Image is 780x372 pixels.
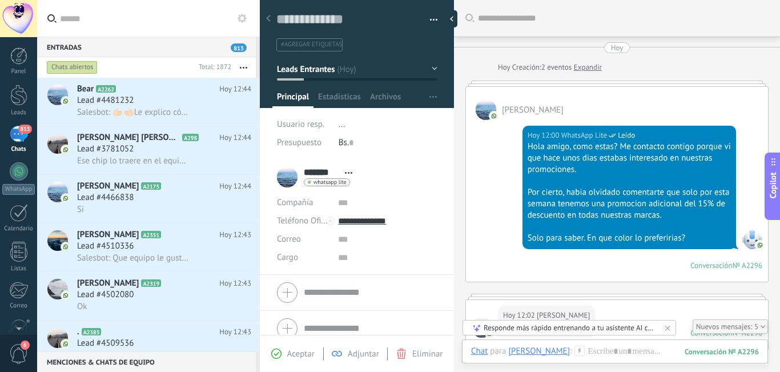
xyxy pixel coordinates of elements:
[77,192,134,203] span: Lead #4466838
[182,134,199,141] span: A298
[37,175,260,223] a: avataricon[PERSON_NAME]A2175Hoy 12:44Lead #4466838Si
[277,249,329,267] div: Cargo
[77,107,188,118] span: Salesbot: 🫱🏻‍🫲🏻Le explico cómo obtenerlo en 24 horas Para seguir con su registro debemos llenar l...
[219,181,251,192] span: Hoy 12:44
[77,253,188,263] span: Salesbot: Que equipo le gustaría más?
[77,143,134,155] span: Lead #3781052
[231,43,247,52] span: 813
[277,253,298,262] span: Cargo
[77,350,188,361] span: Salesbot: 🫱🏻‍🫲🏻Le explico cómo obtenerlo en 24 horas Para seguir con su registro debemos llenar l...
[62,243,70,251] img: icon
[77,278,139,289] span: [PERSON_NAME]
[508,346,570,356] div: Armando
[277,91,309,108] span: Principal
[502,105,564,115] span: Armando
[412,349,443,359] span: Eliminar
[77,229,139,241] span: [PERSON_NAME]
[528,233,731,244] div: Solo para saber. En que color lo preferirias?
[77,83,94,95] span: Bear
[690,261,733,270] div: Conversación
[77,95,134,106] span: Lead #4481232
[18,125,31,134] span: 813
[490,346,506,357] span: para
[446,10,457,27] div: Ocultar
[476,99,496,120] span: Armando
[767,172,779,198] span: Copilot
[277,137,321,148] span: Presupuesto
[141,231,161,238] span: A2351
[82,328,102,335] span: A2385
[277,215,336,226] span: Teléfono Oficina
[490,112,498,120] img: com.amocrm.amocrmwa.svg
[313,179,347,185] span: whatsapp lite
[77,338,134,349] span: Lead #4509536
[141,279,161,287] span: A2319
[498,62,602,73] div: Creación:
[77,326,79,338] span: .
[472,317,492,338] span: Armando
[484,323,656,333] div: Responde más rápido entrenando a tu asistente AI con tus fuentes de datos
[685,347,759,357] div: 2296
[756,241,764,249] img: com.amocrm.amocrmwa.svg
[62,340,70,348] img: icon
[561,130,607,141] span: WhatsApp Lite
[77,204,84,215] span: Si
[37,321,260,369] a: avataricon.A2385Hoy 12:43Lead #4509536Salesbot: 🫱🏻‍🫲🏻Le explico cómo obtenerlo en 24 horas Para s...
[37,37,256,57] div: Entradas
[37,78,260,126] a: avatariconBearA2262Hoy 12:44Lead #4481232Salesbot: 🫱🏻‍🫲🏻Le explico cómo obtenerlo en 24 horas Par...
[528,141,731,175] div: Hola amigo, como estas? Me contacto contigo porque vi que hace unos dias estabas interesado en nu...
[318,91,361,108] span: Estadísticas
[37,126,260,174] a: avataricon[PERSON_NAME] [PERSON_NAME]❤A298Hoy 12:44Lead #3781052Ese chip lo traere en el equipo t...
[281,41,342,49] span: #agregar etiquetas
[62,146,70,154] img: icon
[141,182,161,190] span: A2175
[541,62,572,73] span: 2 eventos
[21,341,30,350] span: 6
[96,85,116,93] span: A2262
[537,310,590,321] span: Armando
[528,130,561,141] div: Hoy 12:00
[693,319,768,334] div: 5
[62,291,70,299] img: icon
[277,115,330,134] div: Usuario resp.
[618,130,635,141] span: Leído
[370,91,401,108] span: Archivos
[528,187,731,221] div: Por cierto, habia olvidado comentarte que solo por esta semana tenemos una promocion adicional de...
[77,181,139,192] span: [PERSON_NAME]
[2,146,35,153] div: Chats
[2,265,35,273] div: Listas
[77,155,188,166] span: Ese chip lo traere en el equipo todavia que tengo
[277,212,329,230] button: Teléfono Oficina
[2,184,35,195] div: WhatsApp
[37,351,256,372] div: Menciones & Chats de equipo
[77,301,87,312] span: Ok
[574,62,602,73] a: Expandir
[611,42,624,53] div: Hoy
[733,261,762,270] div: № A2296
[498,62,512,73] div: Hoy
[287,349,315,359] span: Aceptar
[277,234,301,245] span: Correo
[77,132,180,143] span: [PERSON_NAME] [PERSON_NAME]❤
[348,349,379,359] span: Adjuntar
[339,134,437,152] div: Bs.
[277,134,330,152] div: Presupuesto
[62,97,70,105] img: icon
[62,194,70,202] img: icon
[47,61,98,74] div: Chats abiertos
[503,310,537,321] div: Hoy 12:02
[77,241,134,252] span: Lead #4510336
[194,62,231,73] div: Total: 1872
[690,328,733,338] div: Conversación
[277,230,301,249] button: Correo
[2,109,35,117] div: Leads
[37,272,260,320] a: avataricon[PERSON_NAME]A2319Hoy 12:43Lead #4502080Ok
[277,194,329,212] div: Compañía
[219,278,251,289] span: Hoy 12:43
[219,83,251,95] span: Hoy 12:44
[219,326,251,338] span: Hoy 12:43
[277,119,324,130] span: Usuario resp.
[219,132,251,143] span: Hoy 12:44
[2,68,35,75] div: Panel
[2,302,35,310] div: Correo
